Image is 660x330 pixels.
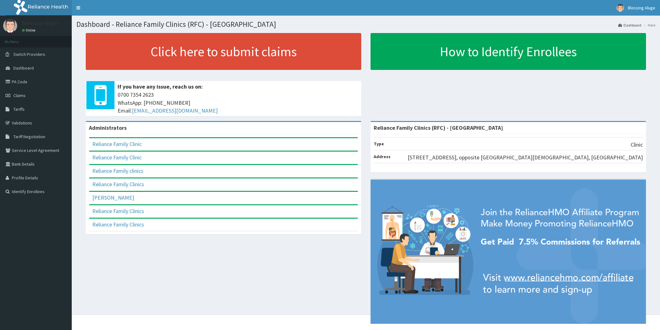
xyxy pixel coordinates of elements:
[92,194,134,201] a: [PERSON_NAME]
[92,181,144,188] a: Reliance Family Clinics
[628,5,655,11] span: Blessing Aluge
[92,167,143,174] a: Reliance Family clinics
[3,19,17,33] img: User Image
[118,91,358,115] span: 0700 7354 2623 WhatsApp: [PHONE_NUMBER] Email:
[118,83,203,90] b: If you have any issue, reach us on:
[92,221,144,228] a: Reliance Family Clinics
[616,4,624,12] img: User Image
[92,140,142,148] a: Reliance Family Clinic
[22,20,57,26] p: Blessing Aluge
[13,106,25,112] span: Tariffs
[618,22,641,28] a: Dashboard
[374,124,503,131] strong: Reliance Family Clinics (RFC) - [GEOGRAPHIC_DATA]
[642,22,655,28] li: Here
[408,153,643,162] p: [STREET_ADDRESS], opposite [GEOGRAPHIC_DATA][DEMOGRAPHIC_DATA], [GEOGRAPHIC_DATA]
[374,154,391,159] b: Address
[371,180,646,324] img: provider-team-banner.png
[13,65,34,71] span: Dashboard
[22,28,37,32] a: Online
[13,93,26,98] span: Claims
[89,124,127,131] b: Administrators
[76,20,655,28] h1: Dashboard - Reliance Family Clinics (RFC) - [GEOGRAPHIC_DATA]
[13,134,45,139] span: Tariff Negotiation
[631,141,643,149] p: Clinic
[92,154,142,161] a: Reliance Family Clinic
[371,33,646,70] a: How to Identify Enrollees
[374,141,384,147] b: Type
[13,51,45,57] span: Switch Providers
[132,107,218,114] a: [EMAIL_ADDRESS][DOMAIN_NAME]
[86,33,361,70] a: Click here to submit claims
[92,207,144,215] a: Reliance Family Clinics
